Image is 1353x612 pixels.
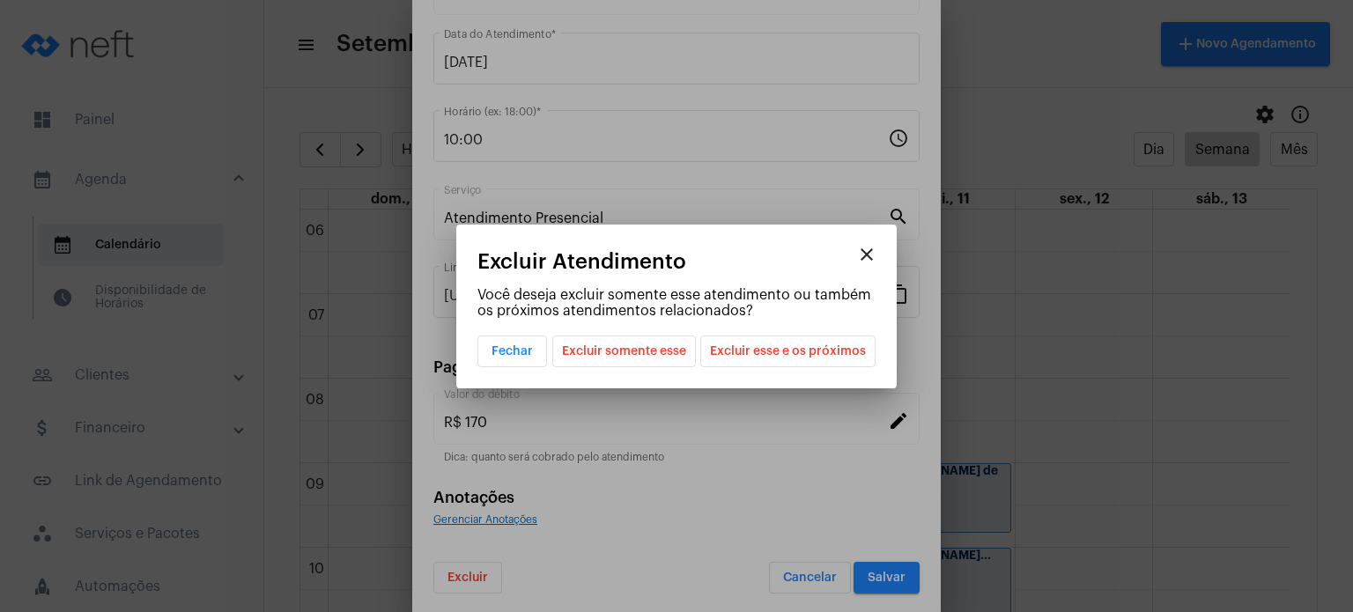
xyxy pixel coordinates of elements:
[562,336,686,366] span: Excluir somente esse
[552,335,696,367] button: Excluir somente esse
[492,345,533,358] span: Fechar
[477,250,686,273] span: Excluir Atendimento
[856,244,877,265] mat-icon: close
[700,335,876,367] button: Excluir esse e os próximos
[710,336,866,366] span: Excluir esse e os próximos
[477,287,876,319] p: Você deseja excluir somente esse atendimento ou também os próximos atendimentos relacionados?
[477,335,547,367] button: Fechar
